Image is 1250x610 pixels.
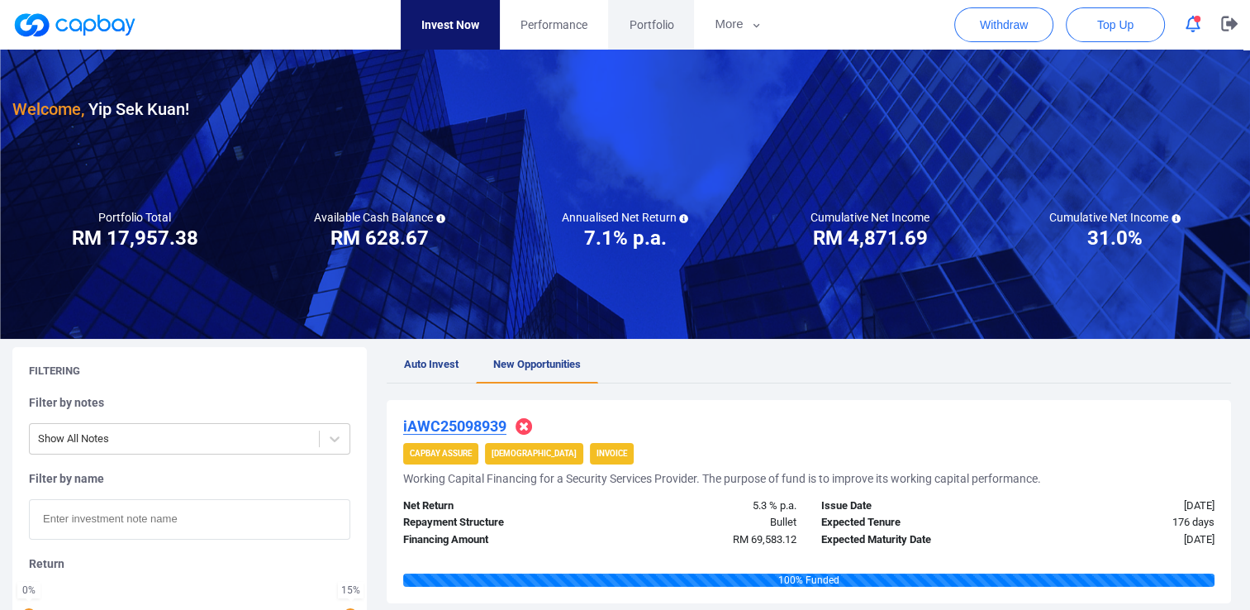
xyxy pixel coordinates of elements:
[520,16,587,34] span: Performance
[733,533,796,546] span: RM 69,583.12
[314,210,445,225] h5: Available Cash Balance
[341,585,360,595] div: 15 %
[29,364,80,379] h5: Filtering
[29,395,350,410] h5: Filter by notes
[29,556,350,571] h5: Return
[813,225,928,251] h3: RM 4,871.69
[21,585,37,595] div: 0 %
[629,16,673,34] span: Portfolio
[404,358,459,370] span: Auto Invest
[1097,17,1134,33] span: Top Up
[493,358,581,370] span: New Opportunities
[391,531,600,549] div: Financing Amount
[596,449,627,458] strong: Invoice
[403,471,1041,486] h5: Working Capital Financing for a Security Services Provider. The purpose of fund is to improve its...
[1018,498,1227,515] div: [DATE]
[391,514,600,531] div: Repayment Structure
[492,449,577,458] strong: [DEMOGRAPHIC_DATA]
[809,514,1018,531] div: Expected Tenure
[583,225,666,251] h3: 7.1% p.a.
[1087,225,1143,251] h3: 31.0%
[809,531,1018,549] div: Expected Maturity Date
[391,498,600,515] div: Net Return
[810,210,929,225] h5: Cumulative Net Income
[330,225,429,251] h3: RM 628.67
[12,96,189,122] h3: Yip Sek Kuan !
[29,499,350,540] input: Enter investment note name
[600,498,809,515] div: 5.3 % p.a.
[1066,7,1165,42] button: Top Up
[1049,210,1181,225] h5: Cumulative Net Income
[72,225,198,251] h3: RM 17,957.38
[410,449,472,458] strong: CapBay Assure
[12,99,84,119] span: Welcome,
[403,574,1214,587] div: 100 % Funded
[561,210,688,225] h5: Annualised Net Return
[29,471,350,486] h5: Filter by name
[1018,531,1227,549] div: [DATE]
[403,417,506,435] u: iAWC25098939
[1018,514,1227,531] div: 176 days
[954,7,1053,42] button: Withdraw
[809,498,1018,515] div: Issue Date
[600,514,809,531] div: Bullet
[98,210,171,225] h5: Portfolio Total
